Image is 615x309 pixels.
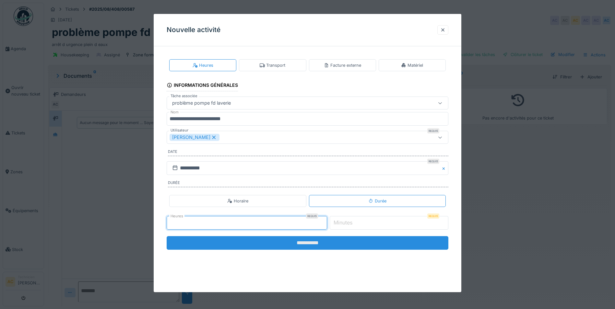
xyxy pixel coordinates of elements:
[260,62,285,68] div: Transport
[169,213,184,219] label: Heures
[193,62,213,68] div: Heures
[427,159,439,164] div: Requis
[401,62,423,68] div: Matériel
[170,99,233,107] div: problème pompe fd laverie
[168,180,448,187] label: Durée
[167,80,238,91] div: Informations générales
[427,128,439,133] div: Requis
[324,62,361,68] div: Facture externe
[441,161,448,175] button: Close
[169,109,180,115] label: Nom
[227,198,248,204] div: Horaire
[306,213,318,219] div: Requis
[368,198,386,204] div: Durée
[168,149,448,156] label: Date
[169,128,190,133] label: Utilisateur
[169,93,199,99] label: Tâche associée
[170,134,219,141] div: [PERSON_NAME]
[427,213,439,219] div: Requis
[167,26,220,34] h3: Nouvelle activité
[332,219,354,226] label: Minutes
